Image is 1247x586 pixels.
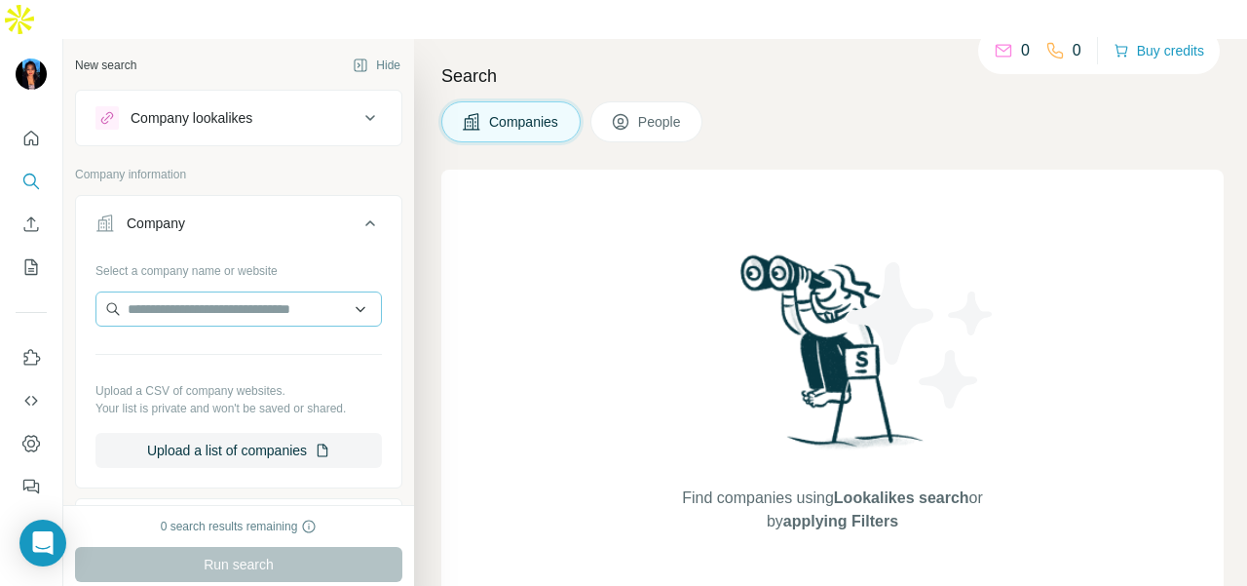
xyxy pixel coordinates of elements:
[75,57,136,74] div: New search
[16,340,47,375] button: Use Surfe on LinkedIn
[16,164,47,199] button: Search
[833,248,1008,423] img: Surfe Illustration - Stars
[1021,39,1030,62] p: 0
[95,400,382,417] p: Your list is private and won't be saved or shared.
[16,426,47,461] button: Dashboard
[489,112,560,132] span: Companies
[16,250,47,285] button: My lists
[16,121,47,156] button: Quick start
[834,489,969,506] span: Lookalikes search
[95,254,382,280] div: Select a company name or website
[783,513,898,529] span: applying Filters
[732,250,934,467] img: Surfe Illustration - Woman searching with binoculars
[16,59,47,90] img: Avatar
[1073,39,1081,62] p: 0
[76,200,401,254] button: Company
[131,108,252,128] div: Company lookalikes
[76,503,401,550] button: Industry
[1114,37,1204,64] button: Buy credits
[638,112,683,132] span: People
[161,518,318,535] div: 0 search results remaining
[16,207,47,242] button: Enrich CSV
[95,382,382,400] p: Upload a CSV of company websites.
[16,383,47,418] button: Use Surfe API
[127,214,185,233] div: Company
[19,520,66,566] div: Open Intercom Messenger
[16,469,47,504] button: Feedback
[76,95,401,141] button: Company lookalikes
[339,51,414,80] button: Hide
[676,487,988,533] span: Find companies using or by
[75,166,402,183] p: Company information
[95,433,382,468] button: Upload a list of companies
[441,62,1224,90] h4: Search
